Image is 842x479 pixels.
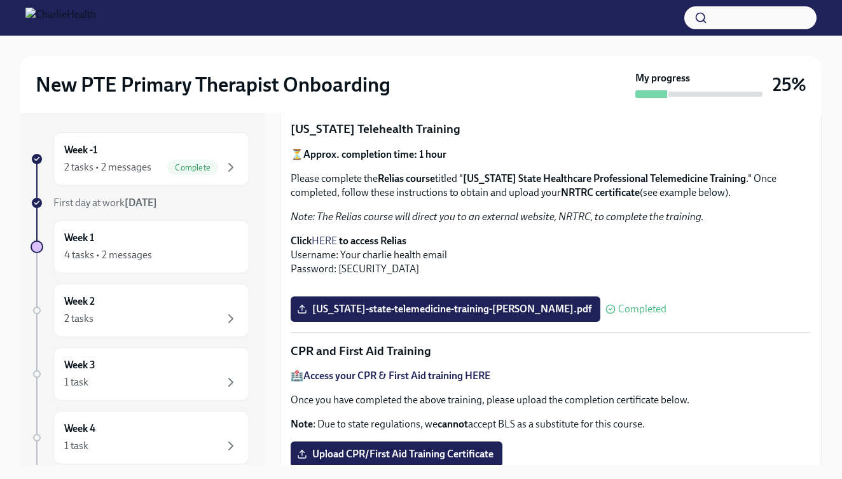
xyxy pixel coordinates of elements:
[31,284,249,337] a: Week 22 tasks
[438,418,468,430] strong: cannot
[64,143,97,157] h6: Week -1
[463,172,746,184] strong: [US_STATE] State Healthcare Professional Telemedicine Training
[291,296,600,322] label: [US_STATE]-state-telemedicine-training-[PERSON_NAME].pdf
[378,172,435,184] strong: Relias course
[31,347,249,401] a: Week 31 task
[312,235,337,247] a: HERE
[300,303,591,316] span: [US_STATE]-state-telemedicine-training-[PERSON_NAME].pdf
[64,160,151,174] div: 2 tasks • 2 messages
[300,448,493,461] span: Upload CPR/First Aid Training Certificate
[561,186,640,198] strong: NRTRC certificate
[31,132,249,186] a: Week -12 tasks • 2 messagesComplete
[291,393,811,407] p: Once you have completed the above training, please upload the completion certificate below.
[291,369,811,383] p: 🏥
[291,234,811,276] p: Username: Your charlie health email Password: [SECURITY_DATA]
[64,248,152,262] div: 4 tasks • 2 messages
[291,172,811,200] p: Please complete the titled " ." Once completed, follow these instructions to obtain and upload yo...
[291,417,811,431] p: : Due to state regulations, we accept BLS as a substitute for this course.
[31,411,249,464] a: Week 41 task
[291,343,811,359] p: CPR and First Aid Training
[291,418,313,430] strong: Note
[64,295,95,309] h6: Week 2
[291,441,502,467] label: Upload CPR/First Aid Training Certificate
[64,312,93,326] div: 2 tasks
[36,72,390,97] h2: New PTE Primary Therapist Onboarding
[64,358,95,372] h6: Week 3
[303,370,490,382] a: Access your CPR & First Aid training HERE
[64,439,88,453] div: 1 task
[291,121,811,137] p: [US_STATE] Telehealth Training
[53,197,157,209] span: First day at work
[618,304,666,314] span: Completed
[291,211,704,223] em: Note: The Relias course will direct you to an external website, NRTRC, to complete the training.
[773,73,806,96] h3: 25%
[291,148,811,162] p: ⏳
[64,375,88,389] div: 1 task
[31,220,249,274] a: Week 14 tasks • 2 messages
[339,235,406,247] strong: to access Relias
[291,235,312,247] strong: Click
[64,422,95,436] h6: Week 4
[303,148,446,160] strong: Approx. completion time: 1 hour
[167,163,218,172] span: Complete
[31,196,249,210] a: First day at work[DATE]
[125,197,157,209] strong: [DATE]
[64,231,94,245] h6: Week 1
[635,71,690,85] strong: My progress
[25,8,96,28] img: CharlieHealth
